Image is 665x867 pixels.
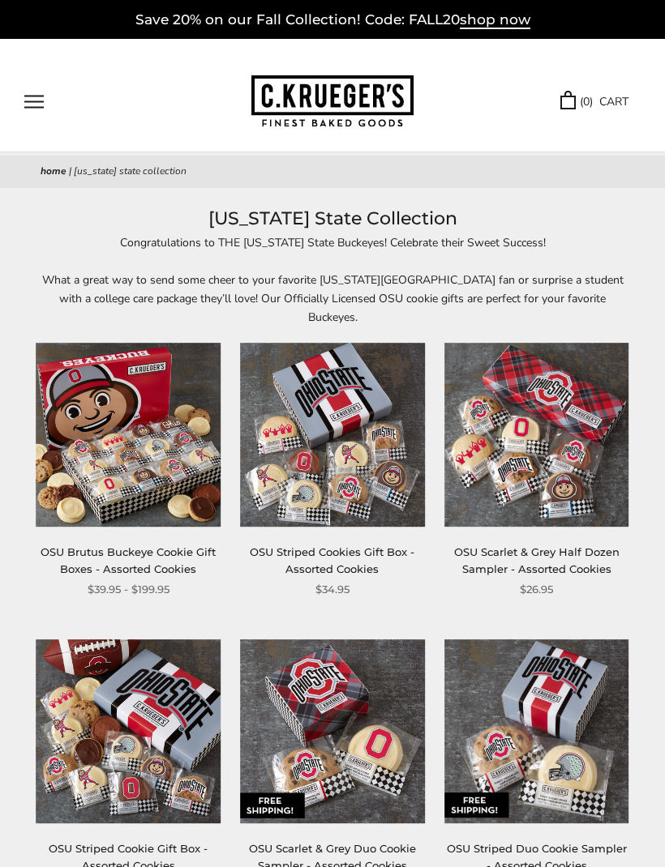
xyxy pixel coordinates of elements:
[41,271,624,327] p: What a great way to send some cheer to your favorite [US_STATE][GEOGRAPHIC_DATA] fan or surprise ...
[251,75,414,128] img: C.KRUEGER'S
[315,581,350,598] span: $34.95
[240,343,425,527] img: OSU Striped Cookies Gift Box - Assorted Cookies
[41,545,216,575] a: OSU Brutus Buckeye Cookie Gift Boxes - Assorted Cookies
[250,545,414,575] a: OSU Striped Cookies Gift Box - Assorted Cookies
[460,11,530,29] span: shop now
[36,343,221,527] img: OSU Brutus Buckeye Cookie Gift Boxes - Assorted Cookies
[41,164,66,177] a: Home
[24,95,44,109] button: Open navigation
[560,92,629,111] a: (0) CART
[135,11,530,29] a: Save 20% on our Fall Collection! Code: FALL20shop now
[444,343,629,527] img: OSU Scarlet & Grey Half Dozen Sampler - Assorted Cookies
[520,581,553,598] span: $26.95
[74,164,187,177] span: [US_STATE] State Collection
[36,639,221,824] img: OSU Striped Cookie Gift Box - Assorted Cookies
[88,581,169,598] span: $39.95 - $199.95
[444,639,629,824] img: OSU Striped Duo Cookie Sampler - Assorted Cookies
[41,164,624,180] nav: breadcrumbs
[41,233,624,252] p: Congratulations to THE [US_STATE] State Buckeyes! Celebrate their Sweet Success!
[240,639,425,824] img: OSU Scarlet & Grey Duo Cookie Sampler - Assorted Cookies
[454,545,620,575] a: OSU Scarlet & Grey Half Dozen Sampler - Assorted Cookies
[69,164,71,177] span: |
[41,204,624,233] h1: [US_STATE] State Collection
